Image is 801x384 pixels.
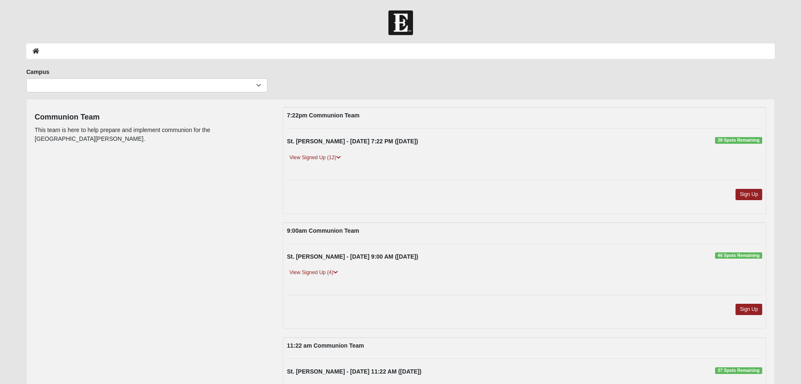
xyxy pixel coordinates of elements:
span: 46 Spots Remaining [715,252,762,259]
strong: 7:22pm Communion Team [287,112,360,119]
span: 38 Spots Remaining [715,137,762,144]
strong: St. [PERSON_NAME] - [DATE] 9:00 AM ([DATE]) [287,253,418,260]
a: Sign Up [736,189,762,200]
strong: 11:22 am Communion Team [287,342,364,349]
strong: St. [PERSON_NAME] - [DATE] 7:22 PM ([DATE]) [287,138,418,145]
a: View Signed Up (4) [287,268,340,277]
strong: 9:00am Communion Team [287,227,359,234]
strong: St. [PERSON_NAME] - [DATE] 11:22 AM ([DATE]) [287,368,422,375]
label: Campus [26,68,49,76]
h4: Communion Team [35,113,270,122]
span: 37 Spots Remaining [715,367,762,374]
a: Sign Up [736,304,762,315]
p: This team is here to help prepare and implement communion for the [GEOGRAPHIC_DATA][PERSON_NAME]. [35,126,270,143]
img: Church of Eleven22 Logo [388,10,413,35]
a: View Signed Up (12) [287,153,343,162]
